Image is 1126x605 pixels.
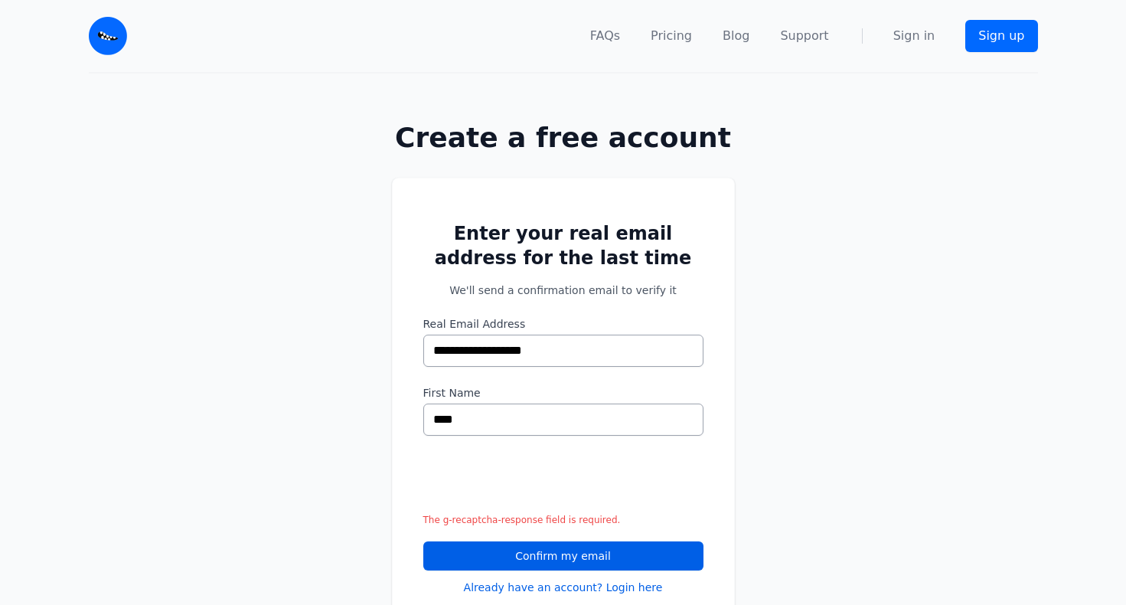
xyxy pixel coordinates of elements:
div: The g-recaptcha-response field is required. [423,514,703,526]
label: First Name [423,385,703,401]
p: We'll send a confirmation email to verify it [423,283,703,298]
img: Email Monster [89,17,127,55]
h1: Create a free account [343,123,784,153]
a: Sign up [965,20,1037,52]
a: Already have an account? Login here [464,580,663,595]
a: Sign in [893,27,935,45]
iframe: reCAPTCHA [423,454,656,514]
a: Pricing [651,27,692,45]
a: FAQs [590,27,620,45]
a: Blog [723,27,749,45]
h2: Enter your real email address for the last time [423,221,703,270]
button: Confirm my email [423,541,703,571]
label: Real Email Address [423,316,703,332]
a: Support [780,27,828,45]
